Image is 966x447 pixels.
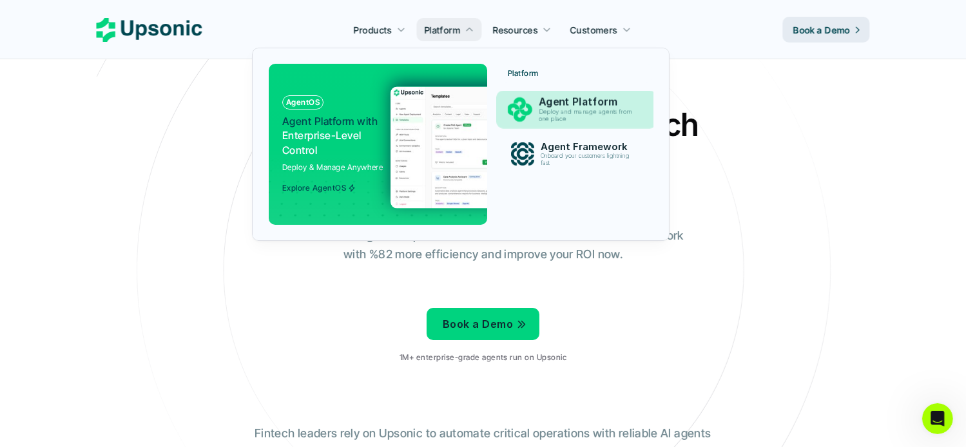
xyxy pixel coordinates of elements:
[354,23,392,37] p: Products
[286,98,320,107] p: AgentOS
[258,103,709,189] h2: Agentic AI Platform for FinTech Operations
[282,114,381,157] p: Enterprise-Level Control
[783,17,870,43] a: Book a Demo
[539,96,639,108] p: Agent Platform
[443,315,513,334] p: Book a Demo
[424,23,460,37] p: Platform
[427,308,539,340] a: Book a Demo
[282,184,356,193] span: Explore AgentOS
[255,424,711,443] p: Fintech leaders rely on Upsonic to automate critical operations with reliable AI agents
[508,69,539,78] p: Platform
[282,161,383,173] p: Deploy & Manage Anywhere
[493,23,538,37] p: Resources
[282,115,378,128] span: Agent Platform with
[540,141,635,153] p: Agent Framework
[269,64,487,225] a: AgentOSAgent Platform withEnterprise-Level ControlDeploy & Manage AnywhereExplore AgentOS
[793,23,851,37] p: Book a Demo
[570,23,618,37] p: Customers
[282,184,346,193] p: Explore AgentOS
[540,153,634,167] p: Onboard your customers lightning fast
[400,353,566,362] p: 1M+ enterprise-grade agents run on Upsonic
[922,403,953,434] iframe: Intercom live chat
[539,108,637,123] p: Deploy and manage agents from one place
[274,227,693,264] p: From onboarding to compliance to settlement to autonomous control. Work with %82 more efficiency ...
[346,18,413,41] a: Products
